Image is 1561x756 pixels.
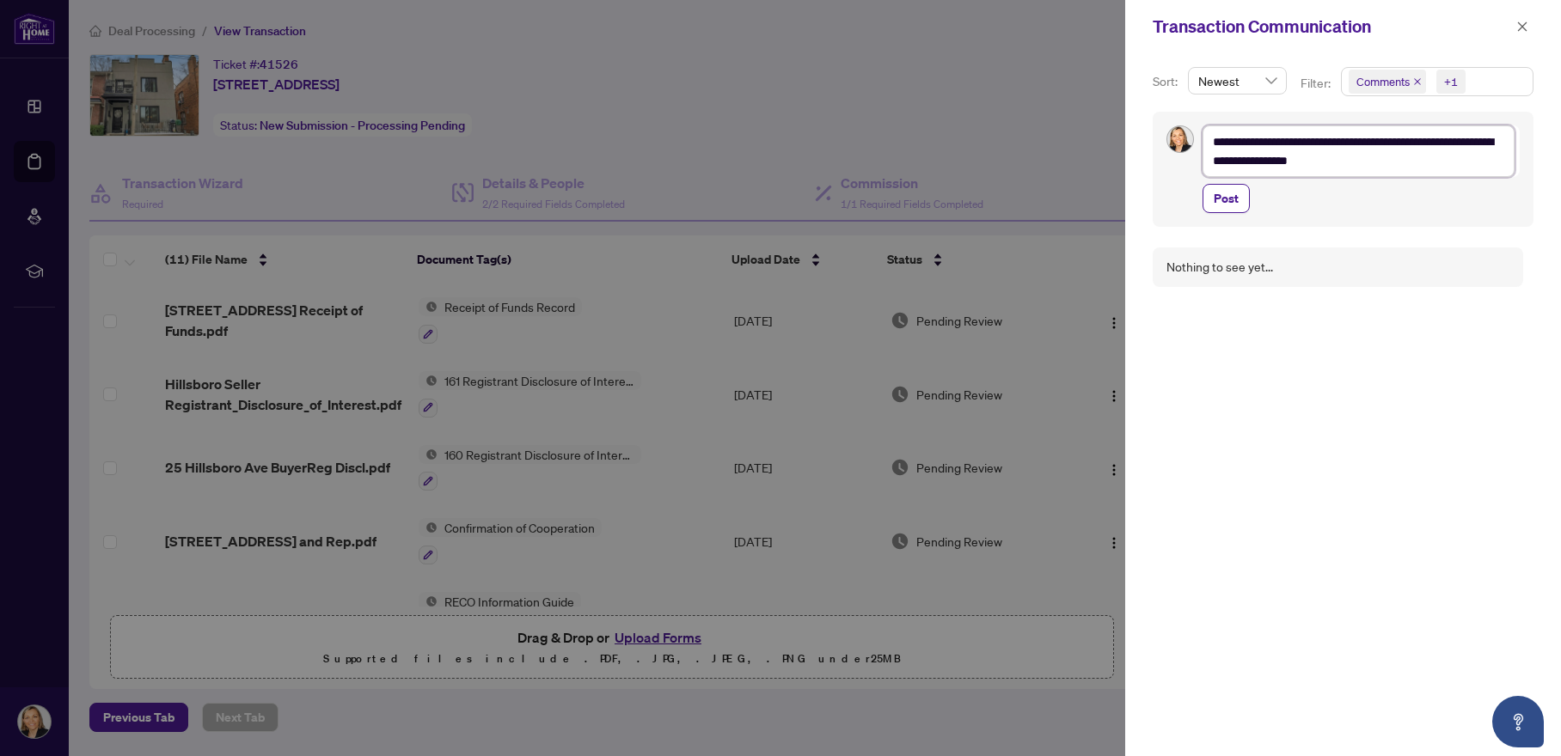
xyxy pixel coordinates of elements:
[1349,70,1426,94] span: Comments
[1198,68,1276,94] span: Newest
[1153,72,1181,91] p: Sort:
[1153,14,1511,40] div: Transaction Communication
[1444,73,1458,90] div: +1
[1356,73,1410,90] span: Comments
[1413,77,1422,86] span: close
[1492,696,1544,747] button: Open asap
[1166,258,1273,277] div: Nothing to see yet...
[1203,184,1250,213] button: Post
[1167,126,1193,152] img: Profile Icon
[1214,185,1239,212] span: Post
[1301,74,1333,93] p: Filter:
[1516,21,1528,33] span: close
